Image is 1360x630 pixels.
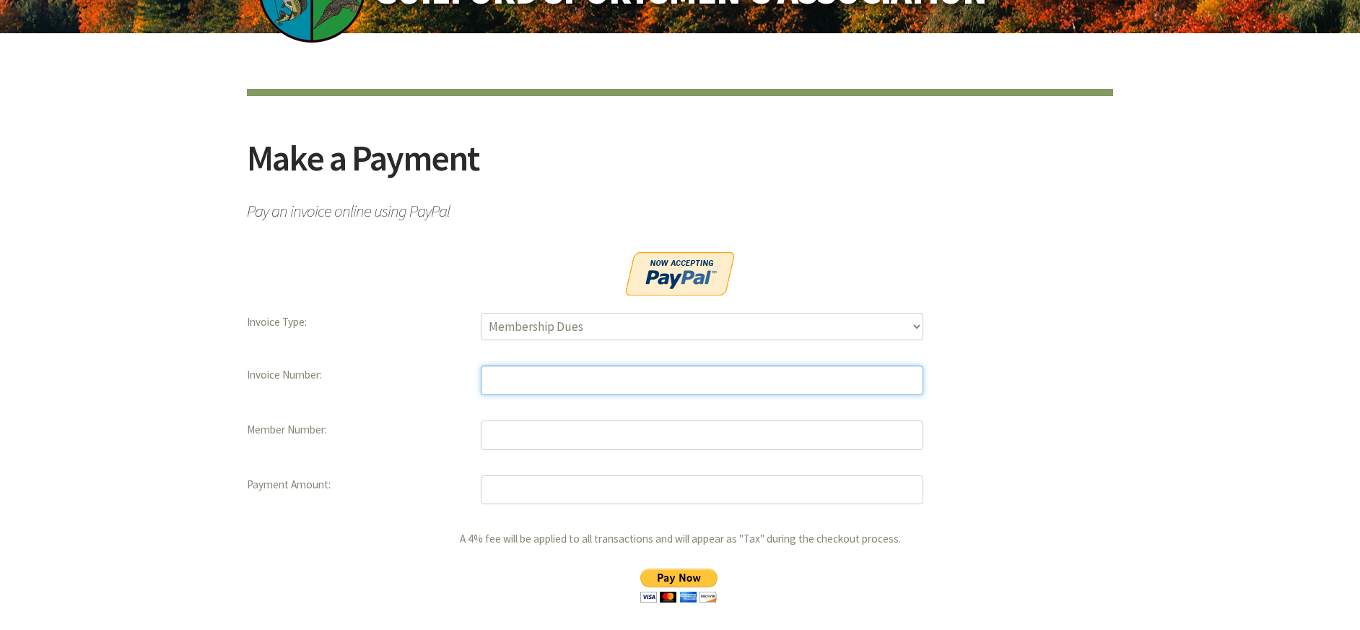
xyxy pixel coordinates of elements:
[247,420,463,440] dt: Member Number
[247,313,463,332] dt: Invoice Type
[626,252,734,295] img: bnr_nowAccepting_150x60.gif
[247,194,1113,220] span: Pay an invoice online using PayPal
[627,569,731,603] input: PayPal - The safer, easier way to pay online!
[247,366,463,385] dt: Invoice Number
[247,140,1113,194] h2: Make a Payment
[247,530,1113,608] p: A 4% fee will be applied to all transactions and will appear as "Tax" during the checkout process.
[247,475,463,495] dt: Payment Amount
